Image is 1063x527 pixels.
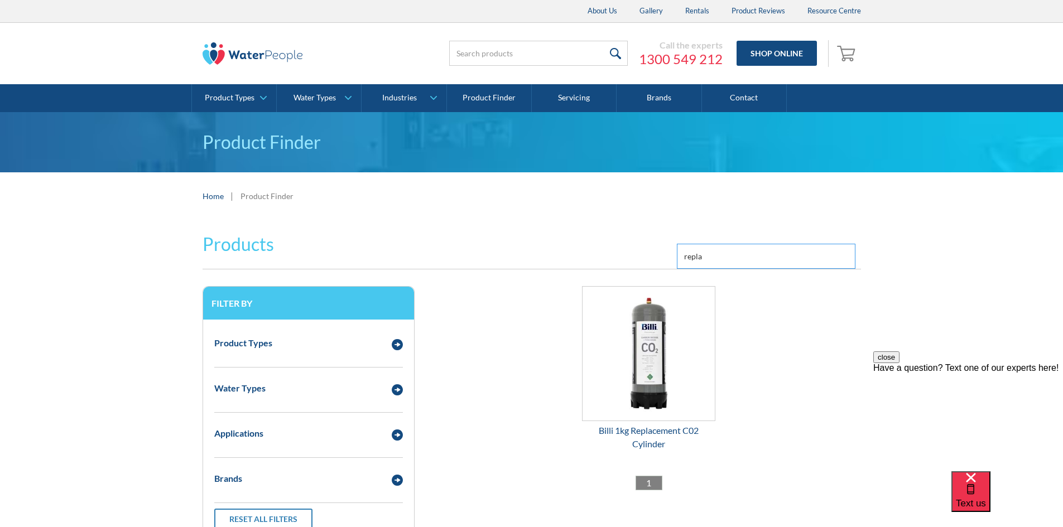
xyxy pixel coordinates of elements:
[205,93,254,103] div: Product Types
[677,244,855,269] input: Search by keyword
[837,44,858,62] img: shopping cart
[583,287,715,420] img: Billi 1kg Replacement C02 Cylinder
[203,129,861,156] h1: Product Finder
[192,84,276,112] a: Product Types
[382,93,417,103] div: Industries
[211,298,406,308] h3: Filter by
[582,286,716,451] a: Billi 1kg Replacement C02 CylinderBilli 1kg Replacement C02 Cylinder
[639,40,723,51] div: Call the experts
[362,84,446,112] a: Industries
[702,84,787,112] a: Contact
[834,40,861,67] a: Open empty cart
[636,476,662,490] a: 1
[532,84,617,112] a: Servicing
[617,84,701,112] a: Brands
[203,42,303,65] img: The Water People
[449,41,628,66] input: Search products
[294,93,336,103] div: Water Types
[203,190,224,202] a: Home
[437,476,861,490] div: List
[951,471,1063,527] iframe: podium webchat widget bubble
[639,51,723,67] a: 1300 549 212
[582,424,716,451] div: Billi 1kg Replacement C02 Cylinder
[277,84,361,112] a: Water Types
[241,190,294,202] div: Product Finder
[229,189,235,202] div: |
[737,41,817,66] a: Shop Online
[203,231,274,258] h2: Products
[214,336,272,350] div: Product Types
[214,427,263,440] div: Applications
[447,84,532,112] a: Product Finder
[214,472,242,485] div: Brands
[873,351,1063,485] iframe: podium webchat widget prompt
[214,381,266,395] div: Water Types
